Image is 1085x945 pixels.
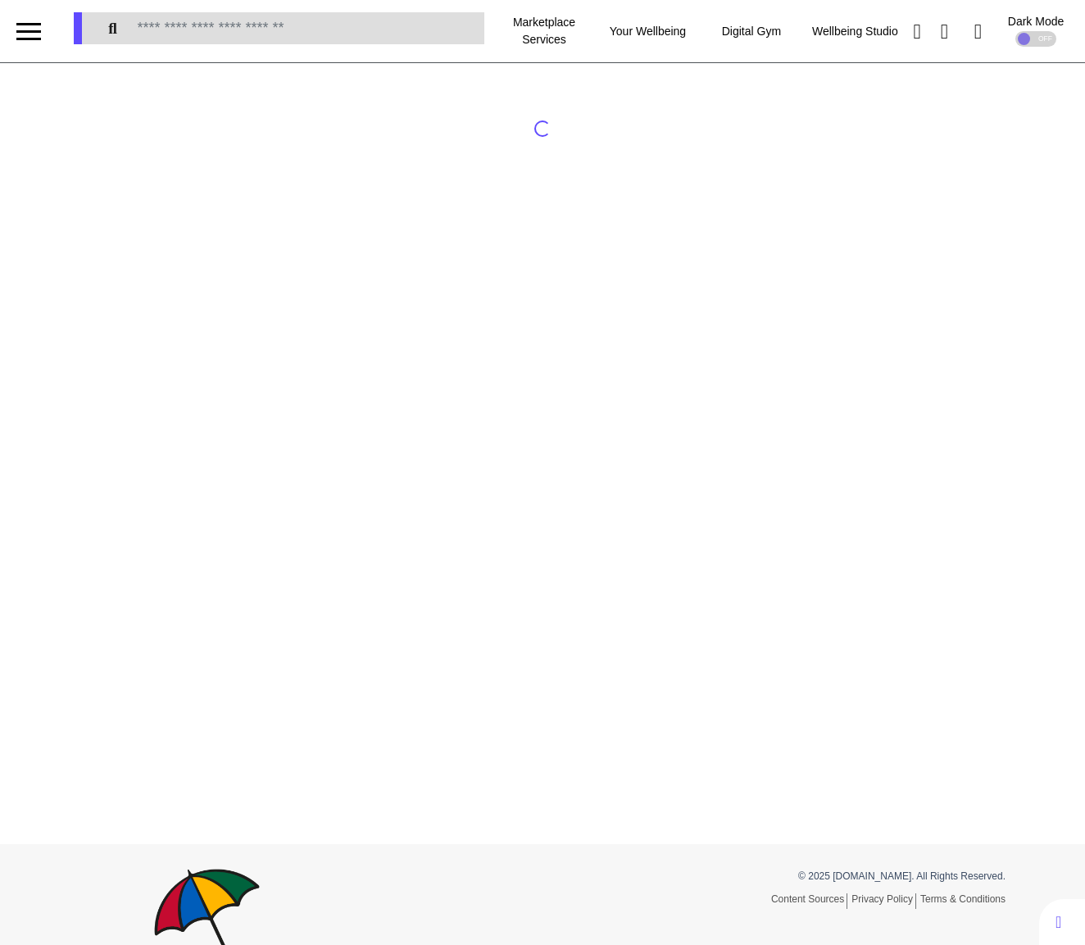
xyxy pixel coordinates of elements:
a: Terms & Conditions [920,893,1006,905]
div: Dark Mode [1008,16,1064,27]
div: Your Wellbeing [596,8,699,54]
div: Digital Gym [700,8,803,54]
p: © 2025 [DOMAIN_NAME]. All Rights Reserved. [555,869,1006,884]
div: Wellbeing Studio [803,8,906,54]
div: OFF [1015,31,1056,47]
a: Privacy Policy [851,893,916,909]
a: Content Sources [771,893,847,909]
div: Marketplace Services [493,8,596,54]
